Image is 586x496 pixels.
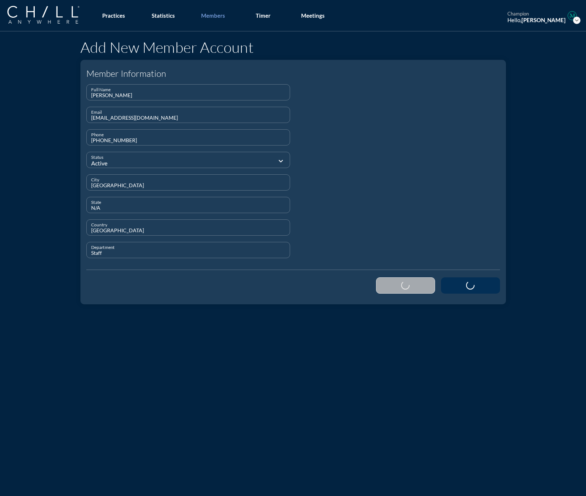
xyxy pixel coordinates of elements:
[7,6,79,24] img: Company Logo
[301,12,325,19] div: Meetings
[91,181,286,190] input: City
[91,226,286,235] input: Country
[507,17,566,23] div: Hello,
[91,91,286,100] input: Full Name
[152,12,175,19] div: Statistics
[91,203,286,213] input: State
[91,136,286,145] input: Phone
[568,11,577,20] img: Profile icon
[91,160,238,167] div: Active
[86,68,500,79] h4: Member Information
[91,113,286,123] input: Email
[7,6,94,25] a: Company Logo
[91,249,286,258] input: Department
[507,11,566,17] div: champion
[102,12,125,19] div: Practices
[521,17,566,23] strong: [PERSON_NAME]
[201,12,225,19] div: Members
[80,40,506,55] h1: Add New Member Account
[573,17,580,24] i: expand_more
[256,12,270,19] div: Timer
[276,157,285,165] i: expand_more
